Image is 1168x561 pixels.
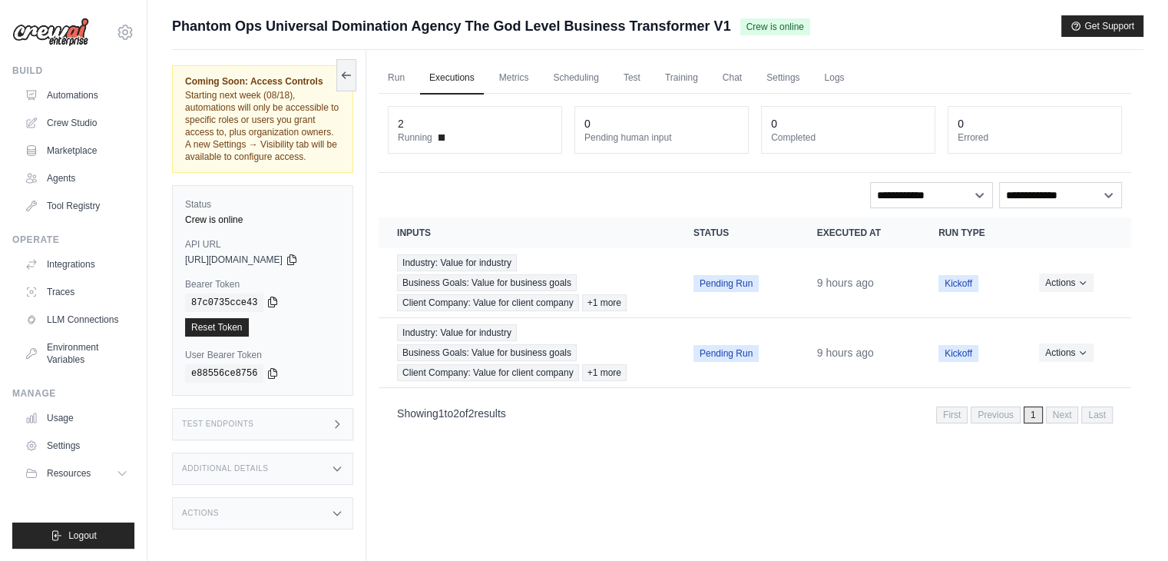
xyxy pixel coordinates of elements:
label: User Bearer Token [185,349,340,361]
code: 87c0735cce43 [185,294,263,312]
span: Pending Run [693,345,759,362]
a: Chat [713,62,751,95]
div: 0 [584,116,591,131]
a: View execution details for Industry [397,324,657,381]
a: Settings [18,433,134,458]
span: Business Goals: Value for business goals [397,274,577,291]
code: e88556ce8756 [185,364,263,383]
span: Starting next week (08/18), automations will only be accessible to specific roles or users you gr... [185,90,339,162]
section: Crew executions table [379,217,1131,433]
th: Status [675,217,799,248]
label: Status [185,198,340,211]
button: Actions for execution [1039,274,1094,292]
label: Bearer Token [185,278,340,290]
a: Metrics [490,62,538,95]
span: [URL][DOMAIN_NAME] [185,254,283,266]
nav: Pagination [379,394,1131,433]
a: Crew Studio [18,111,134,135]
dt: Errored [958,131,1112,144]
button: Actions for execution [1039,344,1094,362]
div: Manage [12,387,134,400]
a: Reset Token [185,318,249,337]
h3: Additional Details [182,464,268,473]
a: Test [614,62,650,95]
a: Marketplace [18,138,134,163]
img: Logo [12,18,89,47]
span: +1 more [582,294,627,311]
time: August 16, 2025 at 00:09 IST [817,347,874,359]
span: 1 [1024,407,1043,423]
button: Resources [18,461,134,486]
span: Kickoff [938,275,978,292]
h3: Test Endpoints [182,420,254,429]
span: Business Goals: Value for business goals [397,344,577,361]
span: Crew is online [740,18,810,35]
button: Logout [12,523,134,549]
span: Kickoff [938,345,978,362]
span: First [936,407,968,423]
p: Showing to of results [397,406,506,421]
span: Client Company: Value for client company [397,294,579,311]
a: Tool Registry [18,194,134,218]
span: 2 [453,407,459,420]
span: Running [398,131,432,144]
span: 2 [468,407,475,420]
dt: Pending human input [584,131,739,144]
a: Agents [18,166,134,191]
span: Last [1081,407,1113,423]
a: Environment Variables [18,335,134,372]
a: Run [379,62,414,95]
th: Executed at [799,217,920,248]
a: Automations [18,83,134,108]
a: Settings [757,62,809,95]
button: Get Support [1061,15,1143,37]
a: Executions [420,62,484,95]
span: Client Company: Value for client company [397,364,579,381]
div: Crew is online [185,214,340,226]
div: 0 [771,116,777,131]
div: Build [12,65,134,77]
th: Inputs [379,217,675,248]
a: Usage [18,406,134,430]
span: Next [1046,407,1079,423]
a: Scheduling [544,62,607,95]
label: API URL [185,238,340,251]
nav: Pagination [936,407,1113,423]
div: 2 [398,116,404,131]
span: Logout [68,529,97,542]
dt: Completed [771,131,925,144]
h3: Actions [182,509,219,518]
time: August 16, 2025 at 00:09 IST [817,277,874,289]
span: Resources [47,467,91,480]
span: Pending Run [693,275,759,292]
a: LLM Connections [18,307,134,332]
a: Training [656,62,707,95]
span: 1 [438,407,445,420]
a: View execution details for Industry [397,254,657,311]
span: Industry: Value for industry [397,324,517,341]
a: Traces [18,280,134,304]
span: +1 more [582,364,627,381]
a: Integrations [18,252,134,277]
th: Run Type [920,217,1021,248]
span: Industry: Value for industry [397,254,517,271]
div: Operate [12,234,134,246]
div: 0 [958,116,964,131]
span: Phantom Ops Universal Domination Agency The God Level Business Transformer V1 [172,15,731,37]
span: Coming Soon: Access Controls [185,75,340,88]
a: Logs [815,62,853,95]
span: Previous [971,407,1021,423]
